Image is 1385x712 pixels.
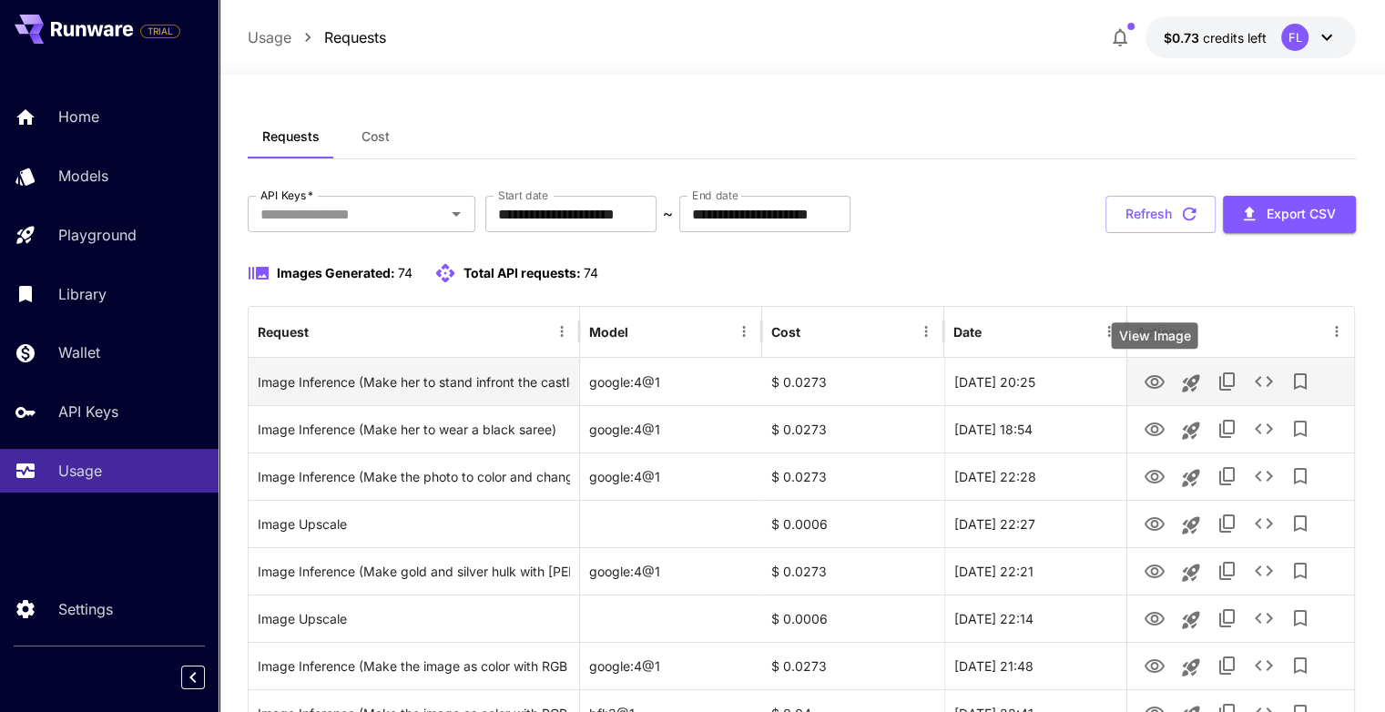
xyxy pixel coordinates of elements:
[1324,319,1349,344] button: Menu
[248,26,291,48] a: Usage
[195,661,219,694] div: Collapse sidebar
[944,500,1126,547] div: 29 Aug, 2025 22:27
[802,319,828,344] button: Sort
[1136,457,1173,494] button: View Image
[262,128,320,145] span: Requests
[58,106,99,127] p: Home
[258,406,570,453] div: Click to copy prompt
[1209,505,1246,542] button: Copy TaskUUID
[944,453,1126,500] div: 29 Aug, 2025 22:28
[580,358,762,405] div: google:4@1
[248,26,386,48] nav: breadcrumb
[1173,554,1209,591] button: Launch in playground
[141,25,179,38] span: TRIAL
[762,595,944,642] div: $ 0.0006
[258,643,570,689] div: Click to copy prompt
[362,128,390,145] span: Cost
[1209,458,1246,494] button: Copy TaskUUID
[584,265,598,280] span: 74
[580,405,762,453] div: google:4@1
[1209,553,1246,589] button: Copy TaskUUID
[1146,16,1356,58] button: $0.72532FL
[1136,552,1173,589] button: View Image
[731,319,757,344] button: Menu
[1281,24,1309,51] div: FL
[944,547,1126,595] div: 29 Aug, 2025 22:21
[1246,411,1282,447] button: See details
[1173,460,1209,496] button: Launch in playground
[1246,553,1282,589] button: See details
[1282,458,1319,494] button: Add to library
[277,265,395,280] span: Images Generated:
[589,324,628,340] div: Model
[1173,507,1209,544] button: Launch in playground
[549,319,575,344] button: Menu
[762,500,944,547] div: $ 0.0006
[1173,365,1209,402] button: Launch in playground
[1209,411,1246,447] button: Copy TaskUUID
[1136,646,1173,684] button: View Image
[762,547,944,595] div: $ 0.0273
[1173,602,1209,638] button: Launch in playground
[1246,647,1282,684] button: See details
[1282,647,1319,684] button: Add to library
[1246,600,1282,636] button: See details
[1136,362,1173,400] button: View Image
[1282,600,1319,636] button: Add to library
[258,595,570,642] div: Click to copy prompt
[1173,649,1209,686] button: Launch in playground
[1136,504,1173,542] button: View Image
[580,642,762,689] div: google:4@1
[1096,319,1122,344] button: Menu
[1282,553,1319,589] button: Add to library
[258,453,570,500] div: Click to copy prompt
[260,188,313,203] label: API Keys
[258,548,570,595] div: Click to copy prompt
[258,501,570,547] div: Click to copy prompt
[398,265,412,280] span: 74
[944,642,1126,689] div: 29 Aug, 2025 21:48
[1282,505,1319,542] button: Add to library
[771,324,800,340] div: Cost
[630,319,656,344] button: Sort
[58,341,100,363] p: Wallet
[762,358,944,405] div: $ 0.0273
[1111,322,1197,349] div: View Image
[762,642,944,689] div: $ 0.0273
[58,598,113,620] p: Settings
[58,401,118,422] p: API Keys
[181,666,205,689] button: Collapse sidebar
[762,453,944,500] div: $ 0.0273
[1246,505,1282,542] button: See details
[1203,30,1267,46] span: credits left
[1282,363,1319,400] button: Add to library
[1209,647,1246,684] button: Copy TaskUUID
[663,203,673,225] p: ~
[58,460,102,482] p: Usage
[1223,196,1356,233] button: Export CSV
[1105,196,1216,233] button: Refresh
[1136,410,1173,447] button: View Image
[944,405,1126,453] div: 30 Aug, 2025 18:54
[1209,600,1246,636] button: Copy TaskUUID
[140,20,180,42] span: Add your payment card to enable full platform functionality.
[58,165,108,187] p: Models
[762,405,944,453] div: $ 0.0273
[1246,458,1282,494] button: See details
[944,358,1126,405] div: 30 Aug, 2025 20:25
[1209,363,1246,400] button: Copy TaskUUID
[1164,28,1267,47] div: $0.72532
[463,265,581,280] span: Total API requests:
[1173,412,1209,449] button: Launch in playground
[580,547,762,595] div: google:4@1
[580,453,762,500] div: google:4@1
[983,319,1009,344] button: Sort
[944,595,1126,642] div: 29 Aug, 2025 22:14
[443,201,469,227] button: Open
[1164,30,1203,46] span: $0.73
[692,188,738,203] label: End date
[913,319,939,344] button: Menu
[58,283,107,305] p: Library
[1282,411,1319,447] button: Add to library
